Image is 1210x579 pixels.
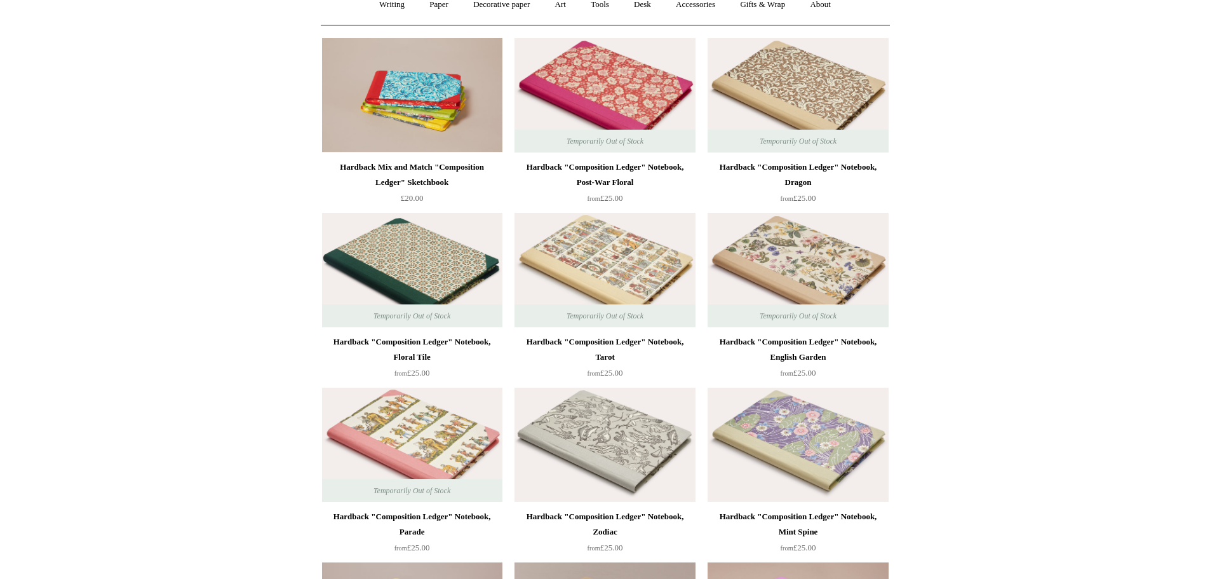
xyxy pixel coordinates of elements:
[322,388,502,502] a: Hardback "Composition Ledger" Notebook, Parade Hardback "Composition Ledger" Notebook, Parade Tem...
[325,334,499,365] div: Hardback "Composition Ledger" Notebook, Floral Tile
[394,370,407,377] span: from
[322,38,502,153] img: Hardback Mix and Match "Composition Ledger" Sketchbook
[514,38,695,153] img: Hardback "Composition Ledger" Notebook, Post-War Floral
[708,160,888,212] a: Hardback "Composition Ledger" Notebook, Dragon from£25.00
[781,545,793,552] span: from
[514,388,695,502] img: Hardback "Composition Ledger" Notebook, Zodiac
[747,130,849,153] span: Temporarily Out of Stock
[554,304,656,327] span: Temporarily Out of Stock
[554,130,656,153] span: Temporarily Out of Stock
[322,213,502,327] a: Hardback "Composition Ledger" Notebook, Floral Tile Hardback "Composition Ledger" Notebook, Flora...
[708,334,888,386] a: Hardback "Composition Ledger" Notebook, English Garden from£25.00
[781,368,816,378] span: £25.00
[781,543,816,552] span: £25.00
[514,160,695,212] a: Hardback "Composition Ledger" Notebook, Post-War Floral from£25.00
[711,334,885,365] div: Hardback "Composition Ledger" Notebook, English Garden
[322,509,502,561] a: Hardback "Composition Ledger" Notebook, Parade from£25.00
[361,304,463,327] span: Temporarily Out of Stock
[708,213,888,327] a: Hardback "Composition Ledger" Notebook, English Garden Hardback "Composition Ledger" Notebook, En...
[588,545,600,552] span: from
[514,334,695,386] a: Hardback "Composition Ledger" Notebook, Tarot from£25.00
[394,368,430,378] span: £25.00
[322,38,502,153] a: Hardback Mix and Match "Composition Ledger" Sketchbook Hardback Mix and Match "Composition Ledger...
[322,213,502,327] img: Hardback "Composition Ledger" Notebook, Floral Tile
[781,195,793,202] span: from
[781,193,816,203] span: £25.00
[747,304,849,327] span: Temporarily Out of Stock
[325,160,499,190] div: Hardback Mix and Match "Composition Ledger" Sketchbook
[322,334,502,386] a: Hardback "Composition Ledger" Notebook, Floral Tile from£25.00
[708,38,888,153] a: Hardback "Composition Ledger" Notebook, Dragon Hardback "Composition Ledger" Notebook, Dragon Tem...
[708,388,888,502] img: Hardback "Composition Ledger" Notebook, Mint Spine
[518,509,692,540] div: Hardback "Composition Ledger" Notebook, Zodiac
[588,368,623,378] span: £25.00
[518,334,692,365] div: Hardback "Composition Ledger" Notebook, Tarot
[588,370,600,377] span: from
[514,388,695,502] a: Hardback "Composition Ledger" Notebook, Zodiac Hardback "Composition Ledger" Notebook, Zodiac
[711,509,885,540] div: Hardback "Composition Ledger" Notebook, Mint Spine
[322,388,502,502] img: Hardback "Composition Ledger" Notebook, Parade
[514,213,695,327] img: Hardback "Composition Ledger" Notebook, Tarot
[708,213,888,327] img: Hardback "Composition Ledger" Notebook, English Garden
[708,38,888,153] img: Hardback "Composition Ledger" Notebook, Dragon
[708,509,888,561] a: Hardback "Composition Ledger" Notebook, Mint Spine from£25.00
[514,213,695,327] a: Hardback "Composition Ledger" Notebook, Tarot Hardback "Composition Ledger" Notebook, Tarot Tempo...
[588,195,600,202] span: from
[588,543,623,552] span: £25.00
[518,160,692,190] div: Hardback "Composition Ledger" Notebook, Post-War Floral
[401,193,424,203] span: £20.00
[588,193,623,203] span: £25.00
[711,160,885,190] div: Hardback "Composition Ledger" Notebook, Dragon
[708,388,888,502] a: Hardback "Composition Ledger" Notebook, Mint Spine Hardback "Composition Ledger" Notebook, Mint S...
[361,479,463,502] span: Temporarily Out of Stock
[322,160,502,212] a: Hardback Mix and Match "Composition Ledger" Sketchbook £20.00
[394,543,430,552] span: £25.00
[325,509,499,540] div: Hardback "Composition Ledger" Notebook, Parade
[781,370,793,377] span: from
[514,38,695,153] a: Hardback "Composition Ledger" Notebook, Post-War Floral Hardback "Composition Ledger" Notebook, P...
[394,545,407,552] span: from
[514,509,695,561] a: Hardback "Composition Ledger" Notebook, Zodiac from£25.00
